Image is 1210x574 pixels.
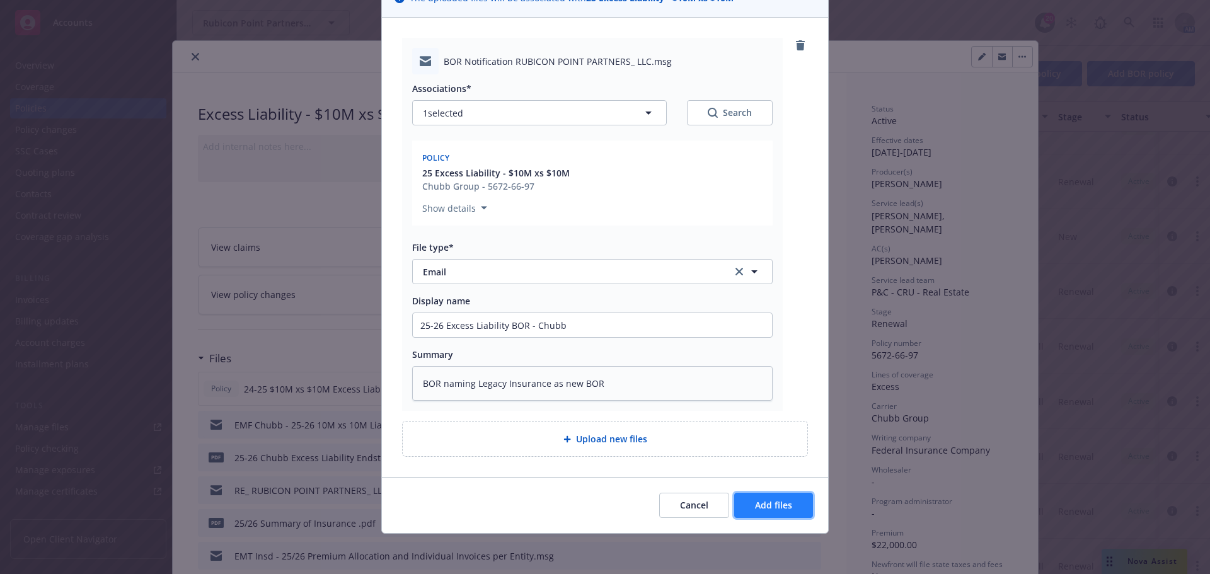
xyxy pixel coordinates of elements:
span: Cancel [680,499,708,511]
textarea: BOR naming Legacy Insurance as new BOR [412,366,773,401]
div: Upload new files [402,421,808,457]
span: Add files [755,499,792,511]
span: Upload new files [576,432,647,445]
button: Cancel [659,493,729,518]
button: Add files [734,493,813,518]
